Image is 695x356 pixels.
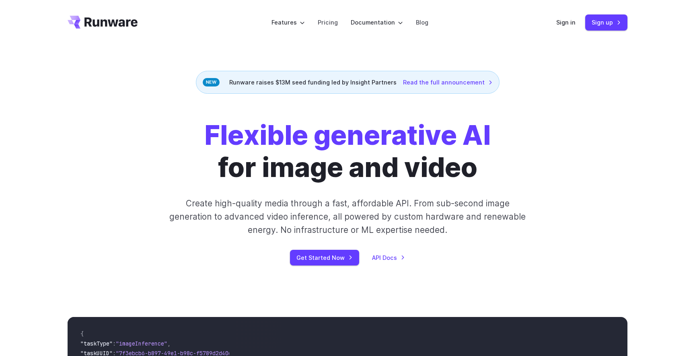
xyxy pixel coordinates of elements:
a: Read the full announcement [403,78,493,87]
a: API Docs [372,253,405,262]
a: Blog [416,18,428,27]
strong: Flexible generative AI [204,119,491,151]
a: Get Started Now [290,250,359,265]
div: Runware raises $13M seed funding led by Insight Partners [196,71,500,94]
span: { [80,330,84,337]
span: "imageInference" [116,340,167,347]
a: Sign in [556,18,576,27]
p: Create high-quality media through a fast, affordable API. From sub-second image generation to adv... [169,197,527,237]
a: Sign up [585,14,627,30]
a: Go to / [68,16,138,29]
h1: for image and video [204,119,491,184]
span: : [113,340,116,347]
a: Pricing [318,18,338,27]
span: , [167,340,171,347]
label: Features [271,18,305,27]
label: Documentation [351,18,403,27]
span: "taskType" [80,340,113,347]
